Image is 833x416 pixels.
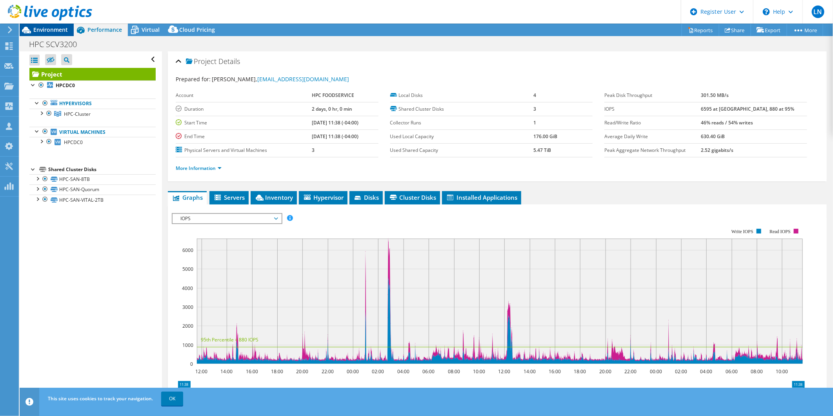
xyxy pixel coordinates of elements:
[700,368,712,375] text: 04:00
[29,68,156,80] a: Project
[29,80,156,91] a: HPCDC0
[182,247,193,254] text: 6000
[182,323,193,329] text: 2000
[347,368,359,375] text: 00:00
[172,193,203,201] span: Graphs
[87,26,122,33] span: Performance
[751,24,787,36] a: Export
[257,75,349,83] a: [EMAIL_ADDRESS][DOMAIN_NAME]
[353,193,379,201] span: Disks
[448,368,460,375] text: 08:00
[218,57,240,66] span: Details
[422,368,435,375] text: 06:00
[296,368,308,375] text: 20:00
[701,119,753,126] b: 46% reads / 54% writes
[312,106,352,112] b: 2 days, 0 hr, 0 min
[29,99,156,109] a: Hypervisors
[176,133,312,140] label: End Time
[675,368,687,375] text: 02:00
[682,24,719,36] a: Reports
[64,111,91,117] span: HPC-Cluster
[176,146,312,154] label: Physical Servers and Virtual Machines
[390,105,534,113] label: Shared Cluster Disks
[29,184,156,195] a: HPC-SAN-Quorum
[498,368,510,375] text: 12:00
[29,127,156,137] a: Virtual Machines
[604,146,701,154] label: Peak Aggregate Network Throughput
[524,368,536,375] text: 14:00
[787,24,823,36] a: More
[25,40,89,49] h1: HPC SCV3200
[29,109,156,119] a: HPC-Cluster
[390,91,534,99] label: Local Disks
[372,368,384,375] text: 02:00
[33,26,68,33] span: Environment
[751,368,763,375] text: 08:00
[776,368,788,375] text: 10:00
[446,193,517,201] span: Installed Applications
[312,119,358,126] b: [DATE] 11:38 (-04:00)
[201,336,258,343] text: 95th Percentile = 880 IOPS
[599,368,611,375] text: 20:00
[533,106,536,112] b: 3
[29,137,156,147] a: HPCDC0
[390,146,534,154] label: Used Shared Capacity
[650,368,662,375] text: 00:00
[182,342,193,348] text: 1000
[179,26,215,33] span: Cloud Pricing
[701,106,795,112] b: 6595 at [GEOGRAPHIC_DATA], 880 at 95%
[701,133,725,140] b: 630.40 GiB
[212,75,349,83] span: [PERSON_NAME],
[64,139,83,146] span: HPCDC0
[161,392,183,406] a: OK
[56,82,75,89] b: HPCDC0
[176,75,211,83] label: Prepared for:
[142,26,160,33] span: Virtual
[769,229,791,234] text: Read IOPS
[533,119,536,126] b: 1
[182,304,193,310] text: 3000
[176,214,277,223] span: IOPS
[29,174,156,184] a: HPC-SAN-8TB
[322,368,334,375] text: 22:00
[195,368,207,375] text: 12:00
[763,8,770,15] svg: \n
[312,147,315,153] b: 3
[176,119,312,127] label: Start Time
[176,165,222,172] a: More Information
[533,147,551,153] b: 5.47 TiB
[186,58,216,66] span: Project
[190,361,193,367] text: 0
[390,133,534,140] label: Used Local Capacity
[182,266,193,272] text: 5000
[390,119,534,127] label: Collector Runs
[726,368,738,375] text: 06:00
[176,91,312,99] label: Account
[48,395,153,402] span: This site uses cookies to track your navigation.
[255,193,293,201] span: Inventory
[182,285,193,292] text: 4000
[220,368,233,375] text: 14:00
[246,368,258,375] text: 16:00
[604,91,701,99] label: Peak Disk Throughput
[473,368,485,375] text: 10:00
[604,119,701,127] label: Read/Write Ratio
[624,368,637,375] text: 22:00
[213,193,245,201] span: Servers
[701,147,734,153] b: 2.52 gigabits/s
[29,195,156,205] a: HPC-SAN-VITAL-2TB
[48,165,156,174] div: Shared Cluster Disks
[303,193,344,201] span: Hypervisor
[312,133,358,140] b: [DATE] 11:38 (-04:00)
[271,368,283,375] text: 18:00
[397,368,409,375] text: 04:00
[701,92,729,99] b: 301.50 MB/s
[574,368,586,375] text: 18:00
[176,105,312,113] label: Duration
[719,24,751,36] a: Share
[604,105,701,113] label: IOPS
[389,193,436,201] span: Cluster Disks
[312,92,354,99] b: HPC FOODSERVICE
[604,133,701,140] label: Average Daily Write
[533,133,557,140] b: 176.00 GiB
